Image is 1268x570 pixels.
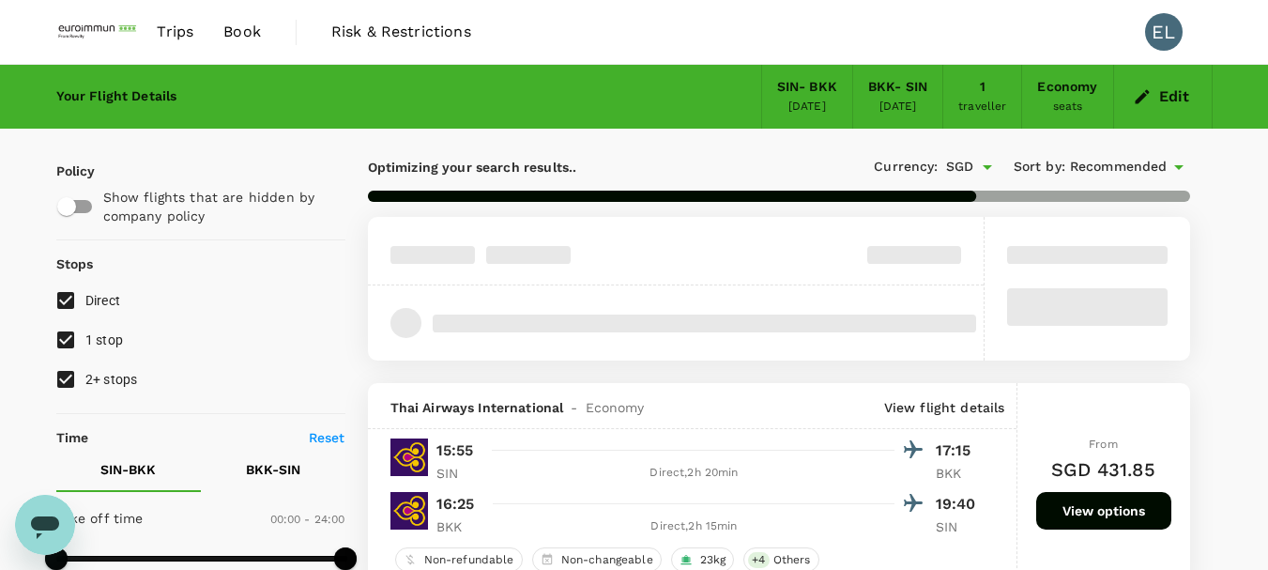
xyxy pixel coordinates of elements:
button: Open [974,154,1001,180]
p: SIN [936,517,983,536]
span: Non-changeable [554,552,661,568]
div: Direct , 2h 20min [495,464,894,483]
span: Direct [85,293,121,308]
strong: Stops [56,256,94,271]
img: TG [390,492,428,530]
iframe: Button to launch messaging window [15,495,75,555]
span: Non-refundable [417,552,522,568]
span: Others [766,552,818,568]
h6: SGD 431.85 [1051,454,1155,485]
p: Optimizing your search results.. [368,158,779,177]
span: - [563,398,585,417]
p: 17:15 [936,439,983,462]
div: SIN - BKK [777,77,837,98]
p: Reset [309,428,345,447]
p: 15:55 [436,439,474,462]
p: View flight details [884,398,1005,417]
p: Take off time [56,509,144,528]
p: Time [56,428,89,447]
span: 2+ stops [85,372,138,387]
span: Book [223,21,261,43]
p: 16:25 [436,493,475,516]
span: 23kg [693,552,734,568]
span: Trips [157,21,193,43]
p: BKK - SIN [246,460,300,479]
div: [DATE] [879,98,917,116]
img: TG [390,439,428,476]
p: Show flights that are hidden by company policy [103,188,332,225]
button: View options [1036,492,1171,530]
span: Risk & Restrictions [331,21,471,43]
span: From [1089,438,1118,451]
div: Economy [1037,77,1097,98]
p: SIN [436,464,483,483]
div: EL [1145,13,1183,51]
span: 00:00 - 24:00 [270,513,345,526]
span: Thai Airways International [390,398,564,417]
div: [DATE] [788,98,826,116]
span: 1 stop [85,332,124,347]
span: Sort by : [1014,157,1065,177]
div: Direct , 2h 15min [495,517,894,536]
span: Recommended [1070,157,1168,177]
p: BKK [936,464,983,483]
button: Edit [1129,82,1197,112]
div: Your Flight Details [56,86,177,107]
p: BKK [436,517,483,536]
span: Economy [586,398,645,417]
p: SIN - BKK [100,460,156,479]
p: 19:40 [936,493,983,516]
div: seats [1053,98,1083,116]
div: BKK - SIN [868,77,927,98]
span: Currency : [874,157,938,177]
span: + 4 [748,552,769,568]
p: Policy [56,162,73,180]
div: 1 [980,77,985,98]
img: EUROIMMUN (South East Asia) Pte. Ltd. [56,11,143,53]
div: traveller [958,98,1006,116]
